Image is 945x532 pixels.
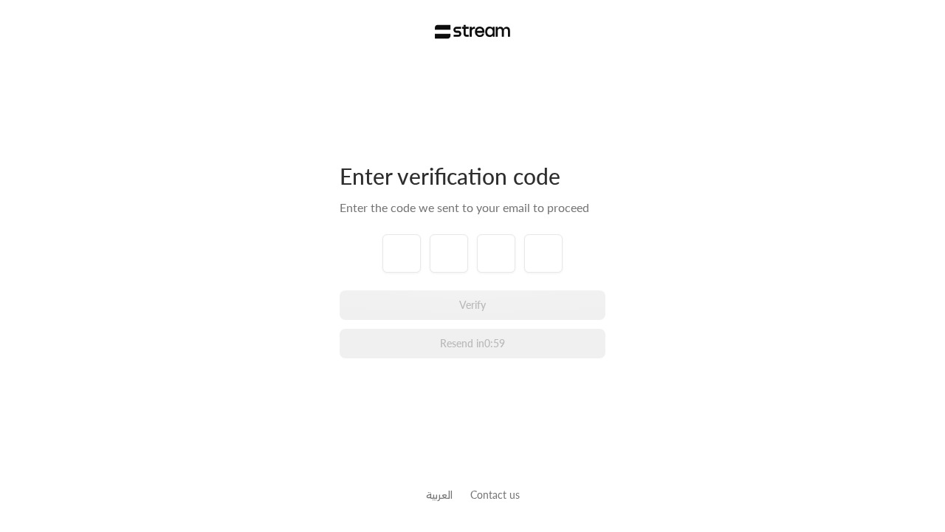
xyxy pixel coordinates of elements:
div: Enter the code we sent to your email to proceed [340,199,605,216]
a: Contact us [470,488,520,501]
img: Stream Logo [435,24,511,39]
div: Enter verification code [340,162,605,190]
button: Contact us [470,487,520,502]
a: العربية [426,481,453,508]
